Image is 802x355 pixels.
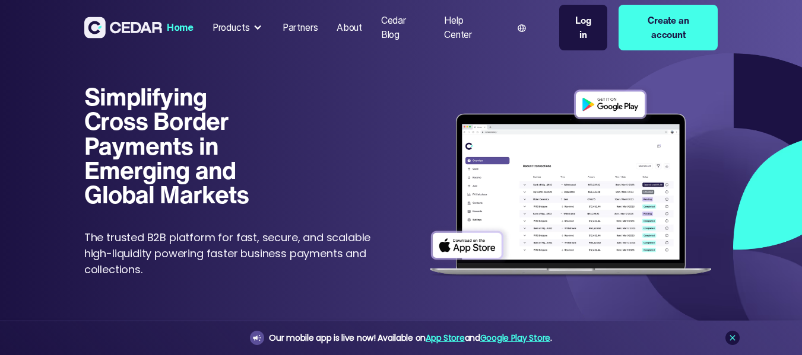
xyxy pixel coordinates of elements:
[208,16,268,40] div: Products
[444,14,492,41] div: Help Center
[283,21,318,35] div: Partners
[619,5,718,50] a: Create an account
[439,8,496,47] a: Help Center
[332,15,367,41] a: About
[278,15,322,41] a: Partners
[162,15,198,41] a: Home
[167,21,194,35] div: Home
[84,229,378,277] p: The trusted B2B platform for fast, secure, and scalable high-liquidity powering faster business p...
[381,14,426,41] div: Cedar Blog
[337,21,362,35] div: About
[213,21,250,35] div: Products
[559,5,608,50] a: Log in
[518,24,526,33] img: world icon
[376,8,430,47] a: Cedar Blog
[424,84,718,284] img: Dashboard of transactions
[571,14,596,41] div: Log in
[84,84,260,206] h1: Simplifying Cross Border Payments in Emerging and Global Markets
